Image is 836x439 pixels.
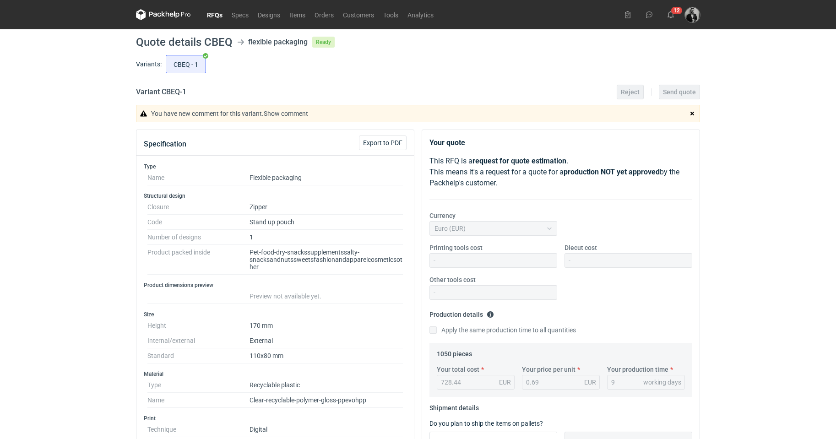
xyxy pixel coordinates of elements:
dt: Name [147,393,250,408]
dd: Flexible packaging [250,170,403,185]
span: Send quote [663,89,696,95]
span: Reject [621,89,640,95]
h3: Print [144,415,407,422]
div: working days [643,378,681,387]
dd: Zipper [250,200,403,215]
dd: Clear-recyclable-polymer-gloss-ppevohpp [250,393,403,408]
a: Items [285,9,310,20]
dd: Pet-food-dry-snackssupplementssalty-snacksandnutssweetsfashionandapparelcosmeticsother [250,245,403,275]
dt: Closure [147,200,250,215]
strong: request for quote estimation [472,157,566,165]
dt: Code [147,215,250,230]
dd: Stand up pouch [250,215,403,230]
h3: Type [144,163,407,170]
dt: Number of designs [147,230,250,245]
label: CBEQ - 1 [166,55,206,73]
h3: Size [144,311,407,318]
dd: 170 mm [250,318,403,333]
div: EUR [499,378,511,387]
a: Show comment [264,110,308,117]
dt: Name [147,170,250,185]
strong: Your quote [429,138,465,147]
button: Export to PDF [359,135,407,150]
p: This RFQ is a . This means it's a request for a quote for a by the Packhelp's customer. [429,156,692,189]
dt: Internal/external [147,333,250,348]
button: Specification [144,133,186,155]
a: Orders [310,9,338,20]
h3: Product dimensions preview [144,282,407,289]
label: Your production time [607,365,668,374]
button: Send quote [659,85,700,99]
legend: 1050 pieces [437,347,472,358]
strong: production NOT yet approved [564,168,660,176]
a: Designs [253,9,285,20]
a: Analytics [403,9,438,20]
label: Your price per unit [522,365,575,374]
label: Other tools cost [429,275,476,284]
dd: External [250,333,403,348]
dt: Standard [147,348,250,363]
dt: Product packed inside [147,245,250,275]
h3: Material [144,370,407,378]
h2: Variant CBEQ - 1 [136,87,186,98]
label: Variants: [136,60,162,69]
label: Apply the same production time to all quantities [429,325,576,335]
a: Customers [338,9,379,20]
dd: 110x80 mm [250,348,403,363]
img: Dragan Čivčić [685,7,700,22]
span: Export to PDF [363,140,402,146]
label: Your total cost [437,365,479,374]
h1: Quote details CBEQ [136,37,233,48]
span: Ready [312,37,335,48]
p: You have new comment for this variant. [151,109,308,118]
legend: Shipment details [429,401,479,412]
a: Specs [227,9,253,20]
dd: Digital [250,422,403,437]
legend: Production details [429,307,494,318]
a: RFQs [202,9,227,20]
h3: Structural design [144,192,407,200]
dd: Recyclable plastic [250,378,403,393]
svg: Packhelp Pro [136,9,191,20]
label: Do you plan to ship the items on pallets? [429,420,543,427]
dt: Height [147,318,250,333]
label: Diecut cost [565,243,597,252]
dt: Technique [147,422,250,437]
label: Currency [429,211,456,220]
dd: 1 [250,230,403,245]
button: Reject [617,85,644,99]
button: 12 [663,7,678,22]
div: flexible packaging [248,37,308,48]
label: Printing tools cost [429,243,483,252]
a: Tools [379,9,403,20]
dt: Type [147,378,250,393]
div: EUR [584,378,596,387]
span: Preview not available yet. [250,293,321,300]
